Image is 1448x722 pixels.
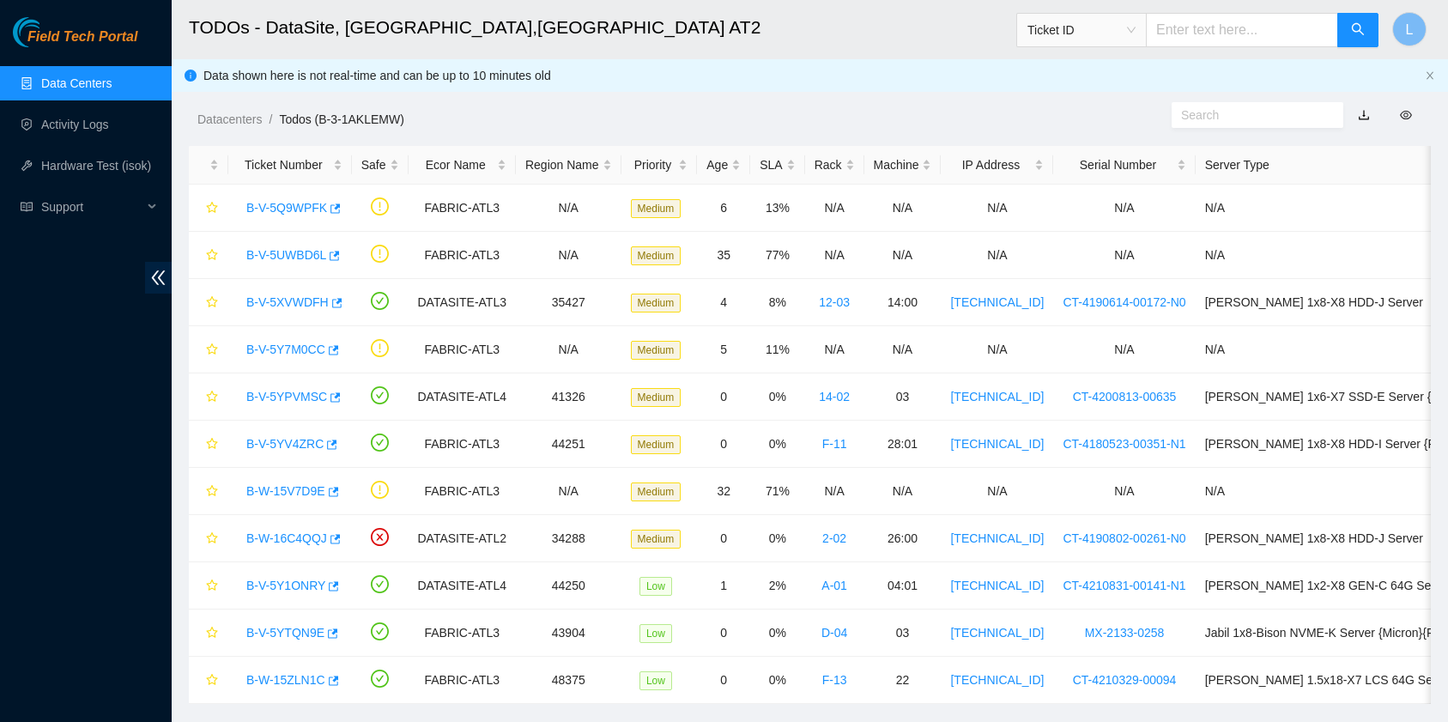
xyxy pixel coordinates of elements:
td: N/A [941,326,1053,373]
a: download [1358,108,1370,122]
a: MX-2133-0258 [1085,626,1165,640]
a: 12-03 [819,295,850,309]
td: N/A [805,468,864,515]
span: search [1351,22,1365,39]
a: B-V-5Y1ONRY [246,579,325,592]
td: N/A [941,185,1053,232]
a: [TECHNICAL_ID] [950,295,1044,309]
td: N/A [516,232,621,279]
td: 1 [697,562,750,610]
button: star [198,525,219,552]
a: CT-4180523-00351-N1 [1063,437,1185,451]
td: 28:01 [864,421,942,468]
td: 11% [750,326,804,373]
span: star [206,391,218,404]
td: 43904 [516,610,621,657]
td: FABRIC-ATL3 [409,468,516,515]
td: 8% [750,279,804,326]
span: Medium [631,341,682,360]
td: 0% [750,515,804,562]
a: CT-4200813-00635 [1073,390,1177,403]
button: L [1392,12,1427,46]
td: 35427 [516,279,621,326]
td: N/A [805,185,864,232]
input: Enter text here... [1146,13,1338,47]
td: 0 [697,610,750,657]
span: star [206,296,218,310]
span: star [206,438,218,452]
td: 48375 [516,657,621,704]
td: 14:00 [864,279,942,326]
a: CT-4210831-00141-N1 [1063,579,1185,592]
a: F-11 [822,437,847,451]
a: 14-02 [819,390,850,403]
td: N/A [516,185,621,232]
span: Low [639,577,672,596]
button: star [198,430,219,458]
a: B-W-15V7D9E [246,484,325,498]
span: double-left [145,262,172,294]
button: star [198,241,219,269]
span: star [206,249,218,263]
td: 34288 [516,515,621,562]
span: Low [639,671,672,690]
span: Low [639,624,672,643]
input: Search [1181,106,1320,124]
a: B-V-5YPVMSC [246,390,327,403]
td: DATASITE-ATL4 [409,373,516,421]
td: 22 [864,657,942,704]
td: DATASITE-ATL2 [409,515,516,562]
td: 0% [750,657,804,704]
a: Data Centers [41,76,112,90]
span: check-circle [371,575,389,593]
span: check-circle [371,622,389,640]
img: Akamai Technologies [13,17,87,47]
span: Medium [631,199,682,218]
a: B-V-5Y7M0CC [246,343,325,356]
a: [TECHNICAL_ID] [950,437,1044,451]
span: check-circle [371,292,389,310]
a: [TECHNICAL_ID] [950,626,1044,640]
td: 4 [697,279,750,326]
span: Ticket ID [1027,17,1136,43]
td: N/A [805,326,864,373]
td: 03 [864,610,942,657]
span: star [206,343,218,357]
a: B-V-5YTQN9E [246,626,324,640]
td: N/A [1053,185,1195,232]
span: Medium [631,246,682,265]
button: star [198,619,219,646]
a: CT-4190614-00172-N0 [1063,295,1185,309]
td: N/A [864,232,942,279]
td: 0% [750,610,804,657]
a: B-V-5XVWDFH [246,295,329,309]
a: B-W-16C4QQJ [246,531,327,545]
span: exclamation-circle [371,481,389,499]
td: N/A [1053,326,1195,373]
td: 0% [750,421,804,468]
a: B-W-15ZLN1C [246,673,325,687]
a: Datacenters [197,112,262,126]
td: N/A [941,232,1053,279]
td: 13% [750,185,804,232]
a: B-V-5YV4ZRC [246,437,324,451]
a: [TECHNICAL_ID] [950,390,1044,403]
td: 5 [697,326,750,373]
a: A-01 [821,579,847,592]
span: Medium [631,294,682,312]
span: close-circle [371,528,389,546]
span: Medium [631,435,682,454]
button: download [1345,101,1383,129]
a: Activity Logs [41,118,109,131]
td: DATASITE-ATL4 [409,562,516,610]
span: star [206,674,218,688]
a: CT-4190802-00261-N0 [1063,531,1185,545]
button: close [1425,70,1435,82]
span: check-circle [371,434,389,452]
td: N/A [516,468,621,515]
span: Support [41,190,142,224]
td: 2% [750,562,804,610]
td: N/A [941,468,1053,515]
td: 6 [697,185,750,232]
td: 44250 [516,562,621,610]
